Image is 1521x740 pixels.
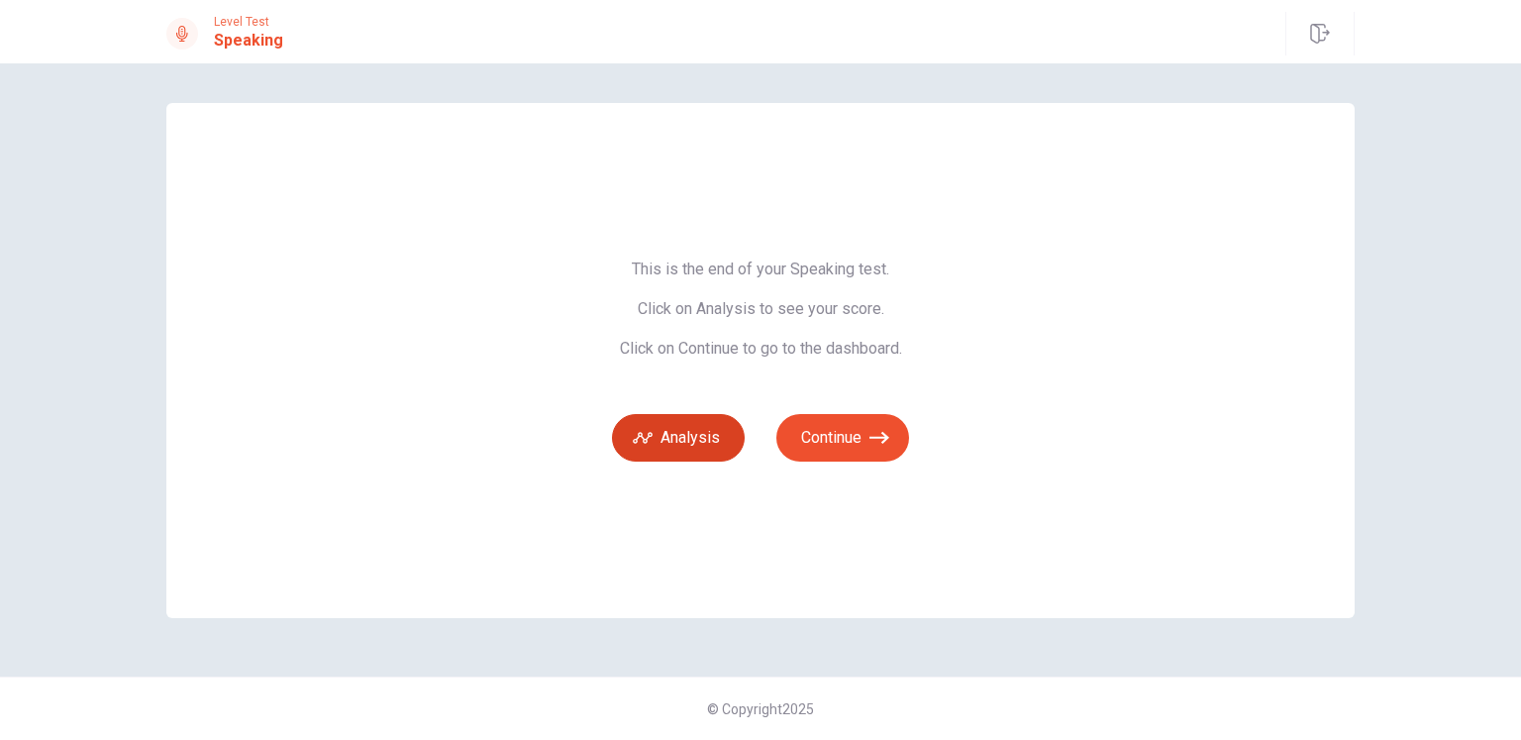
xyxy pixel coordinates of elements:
[612,414,745,462] button: Analysis
[214,15,283,29] span: Level Test
[214,29,283,53] h1: Speaking
[707,701,814,717] span: © Copyright 2025
[612,260,909,359] span: This is the end of your Speaking test. Click on Analysis to see your score. Click on Continue to ...
[776,414,909,462] button: Continue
